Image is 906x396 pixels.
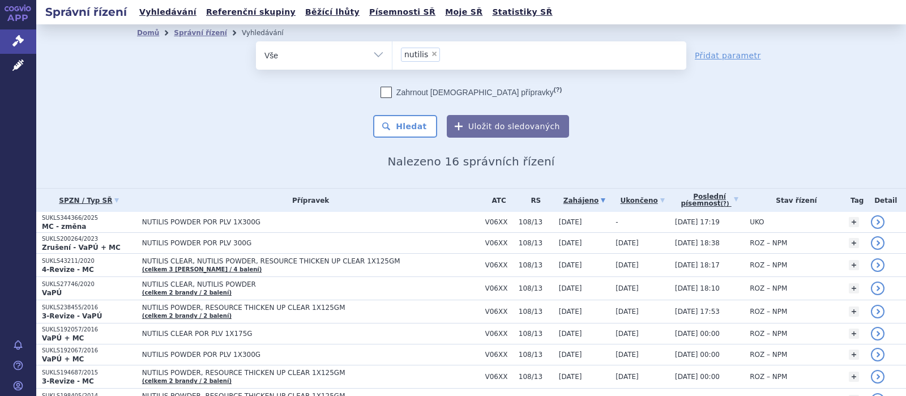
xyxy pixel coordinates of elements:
[616,308,639,316] span: [DATE]
[849,283,859,293] a: +
[142,257,425,265] span: NUTILIS CLEAR, NUTILIS POWDER, RESOURCE THICKEN UP CLEAR 1X125GM
[142,266,262,272] a: (celkem 3 [PERSON_NAME] / 4 balení)
[404,50,428,58] span: nutilis
[42,266,94,274] strong: 4-Revize - MC
[142,239,425,247] span: NUTILIS POWDER POR PLV 300G
[519,261,553,269] span: 108/13
[721,201,729,207] abbr: (?)
[42,257,136,265] p: SUKLS43211/2020
[616,330,639,338] span: [DATE]
[750,218,764,226] span: UKO
[366,5,439,20] a: Písemnosti SŘ
[142,280,425,288] span: NUTILIS CLEAR, NUTILIS POWDER
[302,5,363,20] a: Běžící lhůty
[616,218,618,226] span: -
[485,308,513,316] span: V06XX
[871,236,884,250] a: detail
[559,373,582,381] span: [DATE]
[42,304,136,312] p: SUKLS238455/2016
[447,115,569,138] button: Uložit do sledovaných
[42,326,136,334] p: SUKLS192057/2016
[750,261,787,269] span: ROZ – NPM
[42,355,84,363] strong: VaPÚ + MC
[142,313,232,319] a: (celkem 2 brandy / 2 balení)
[871,215,884,229] a: detail
[871,348,884,361] a: detail
[675,189,744,212] a: Poslednípísemnost(?)
[559,261,582,269] span: [DATE]
[849,350,859,360] a: +
[559,193,610,208] a: Zahájeno
[750,239,787,247] span: ROZ – NPM
[750,351,787,359] span: ROZ – NPM
[42,369,136,377] p: SUKLS194687/2015
[849,372,859,382] a: +
[136,5,200,20] a: Vyhledávání
[485,284,513,292] span: V06XX
[142,369,425,377] span: NUTILIS POWDER, RESOURCE THICKEN UP CLEAR 1X125GM
[750,284,787,292] span: ROZ – NPM
[485,261,513,269] span: V06XX
[519,284,553,292] span: 108/13
[42,244,121,252] strong: Zrušení - VaPÚ + MC
[519,330,553,338] span: 108/13
[559,308,582,316] span: [DATE]
[519,239,553,247] span: 108/13
[373,115,437,138] button: Hledat
[849,260,859,270] a: +
[485,330,513,338] span: V06XX
[559,330,582,338] span: [DATE]
[871,282,884,295] a: detail
[616,193,669,208] a: Ukončeno
[489,5,555,20] a: Statistiky SŘ
[203,5,299,20] a: Referenční skupiny
[871,370,884,384] a: detail
[42,312,102,320] strong: 3-Revize - VaPÚ
[381,87,562,98] label: Zahrnout [DEMOGRAPHIC_DATA] přípravky
[485,218,513,226] span: V06XX
[616,373,639,381] span: [DATE]
[174,29,227,37] a: Správní řízení
[616,284,639,292] span: [DATE]
[871,258,884,272] a: detail
[554,86,562,93] abbr: (?)
[513,189,553,212] th: RS
[695,50,761,61] a: Přidat parametr
[42,289,62,297] strong: VaPÚ
[849,238,859,248] a: +
[519,308,553,316] span: 108/13
[519,218,553,226] span: 108/13
[843,189,866,212] th: Tag
[42,334,84,342] strong: VaPÚ + MC
[485,239,513,247] span: V06XX
[142,304,425,312] span: NUTILIS POWDER, RESOURCE THICKEN UP CLEAR 1X125GM
[616,261,639,269] span: [DATE]
[675,261,720,269] span: [DATE] 18:17
[485,351,513,359] span: V06XX
[616,351,639,359] span: [DATE]
[443,47,450,61] input: nutilis
[675,308,720,316] span: [DATE] 17:53
[865,189,906,212] th: Detail
[42,193,136,208] a: SPZN / Typ SŘ
[42,214,136,222] p: SUKLS344366/2025
[36,4,136,20] h2: Správní řízení
[480,189,513,212] th: ATC
[142,378,232,384] a: (celkem 2 brandy / 2 balení)
[142,351,425,359] span: NUTILIS POWDER POR PLV 1X300G
[42,223,86,231] strong: MC - změna
[142,218,425,226] span: NUTILIS POWDER POR PLV 1X300G
[137,29,159,37] a: Domů
[519,351,553,359] span: 108/13
[42,347,136,355] p: SUKLS192067/2016
[750,308,787,316] span: ROZ – NPM
[675,284,720,292] span: [DATE] 18:10
[675,330,720,338] span: [DATE] 00:00
[744,189,843,212] th: Stav řízení
[750,330,787,338] span: ROZ – NPM
[42,280,136,288] p: SUKLS27746/2020
[242,24,298,41] li: Vyhledávání
[750,373,787,381] span: ROZ – NPM
[849,217,859,227] a: +
[142,289,232,296] a: (celkem 2 brandy / 2 balení)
